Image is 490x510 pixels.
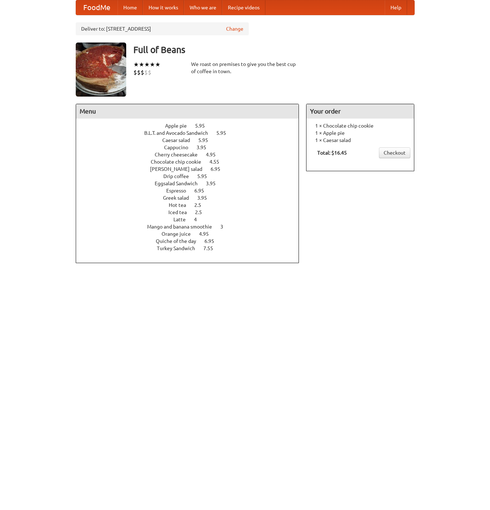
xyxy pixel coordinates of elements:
[204,238,221,244] span: 6.95
[163,173,220,179] a: Drip coffee 5.95
[203,245,220,251] span: 7.55
[385,0,407,15] a: Help
[163,195,196,201] span: Greek salad
[162,137,197,143] span: Caesar salad
[162,231,222,237] a: Orange juice 4.95
[157,245,202,251] span: Turkey Sandwich
[147,224,219,230] span: Mango and banana smoothie
[165,123,218,129] a: Apple pie 5.95
[216,130,233,136] span: 5.95
[144,61,150,68] li: ★
[155,152,205,158] span: Cherry cheesecake
[133,43,415,57] h3: Full of Beans
[194,188,211,194] span: 6.95
[168,209,215,215] a: Iced tea 2.5
[166,188,193,194] span: Espresso
[157,245,226,251] a: Turkey Sandwich 7.55
[137,68,141,76] li: $
[195,209,209,215] span: 2.5
[209,159,226,165] span: 4.55
[133,68,137,76] li: $
[76,43,126,97] img: angular.jpg
[151,159,233,165] a: Chocolate chip cookie 4.55
[194,217,204,222] span: 4
[163,173,196,179] span: Drip coffee
[173,217,210,222] a: Latte 4
[147,224,237,230] a: Mango and banana smoothie 3
[197,195,214,201] span: 3.95
[155,181,205,186] span: Eggsalad Sandwich
[164,145,195,150] span: Cappucino
[184,0,222,15] a: Who we are
[310,137,410,144] li: 1 × Caesar salad
[144,130,239,136] a: B.L.T. and Avocado Sandwich 5.95
[155,152,229,158] a: Cherry cheesecake 4.95
[151,159,208,165] span: Chocolate chip cookie
[156,238,228,244] a: Quiche of the day 6.95
[197,173,214,179] span: 5.95
[155,181,229,186] a: Eggsalad Sandwich 3.95
[306,104,414,119] h4: Your order
[194,202,208,208] span: 2.5
[139,61,144,68] li: ★
[191,61,299,75] div: We roast on premises to give you the best cup of coffee in town.
[165,123,194,129] span: Apple pie
[199,231,216,237] span: 4.95
[150,61,155,68] li: ★
[133,61,139,68] li: ★
[317,150,347,156] b: Total: $16.45
[195,123,212,129] span: 5.95
[144,68,148,76] li: $
[150,166,234,172] a: [PERSON_NAME] salad 6.95
[220,224,230,230] span: 3
[222,0,265,15] a: Recipe videos
[162,231,198,237] span: Orange juice
[173,217,193,222] span: Latte
[150,166,209,172] span: [PERSON_NAME] salad
[76,0,118,15] a: FoodMe
[206,152,223,158] span: 4.95
[166,188,217,194] a: Espresso 6.95
[155,61,160,68] li: ★
[156,238,203,244] span: Quiche of the day
[197,145,213,150] span: 3.95
[226,25,243,32] a: Change
[310,122,410,129] li: 1 × Chocolate chip cookie
[206,181,223,186] span: 3.95
[143,0,184,15] a: How it works
[198,137,215,143] span: 5.95
[168,209,194,215] span: Iced tea
[162,137,221,143] a: Caesar salad 5.95
[76,22,249,35] div: Deliver to: [STREET_ADDRESS]
[163,195,220,201] a: Greek salad 3.95
[164,145,220,150] a: Cappucino 3.95
[76,104,299,119] h4: Menu
[144,130,215,136] span: B.L.T. and Avocado Sandwich
[379,147,410,158] a: Checkout
[169,202,193,208] span: Hot tea
[169,202,215,208] a: Hot tea 2.5
[141,68,144,76] li: $
[310,129,410,137] li: 1 × Apple pie
[148,68,151,76] li: $
[211,166,228,172] span: 6.95
[118,0,143,15] a: Home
